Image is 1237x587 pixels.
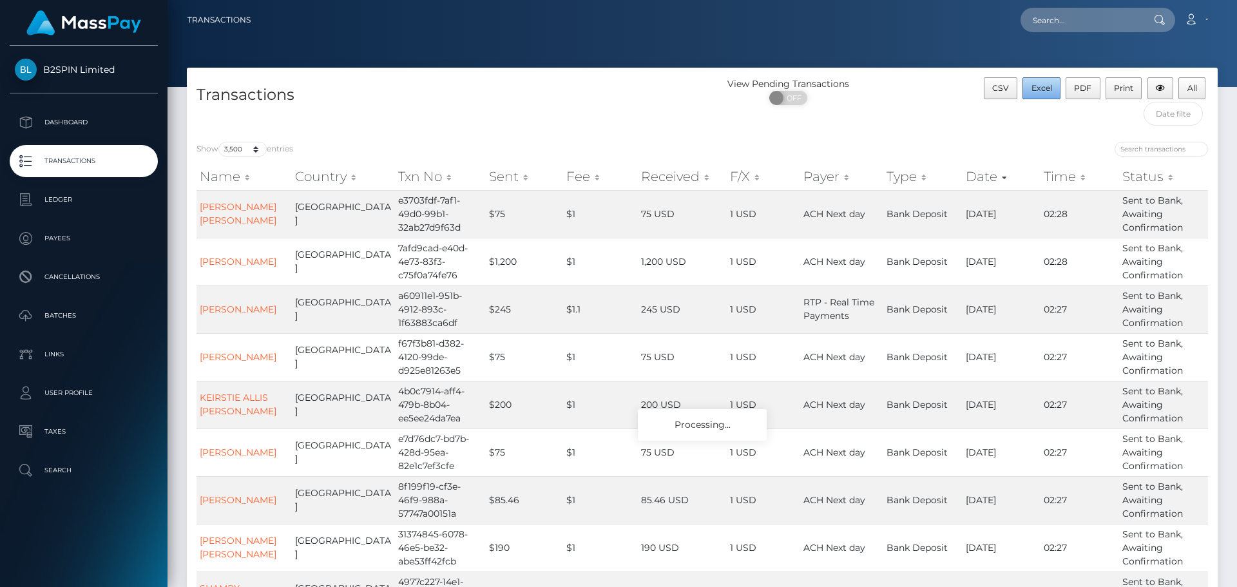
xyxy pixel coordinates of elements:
[1040,524,1118,572] td: 02:27
[10,377,158,409] a: User Profile
[1040,428,1118,476] td: 02:27
[883,190,963,238] td: Bank Deposit
[395,238,486,285] td: 7afd9cad-e40d-4e73-83f3-c75f0a74fe76
[15,461,153,480] p: Search
[292,285,395,333] td: [GEOGRAPHIC_DATA]
[563,428,638,476] td: $1
[563,381,638,428] td: $1
[10,64,158,75] span: B2SPIN Limited
[638,164,726,189] th: Received: activate to sort column ascending
[15,113,153,132] p: Dashboard
[15,190,153,209] p: Ledger
[800,164,883,189] th: Payer: activate to sort column ascending
[200,447,276,458] a: [PERSON_NAME]
[1040,285,1118,333] td: 02:27
[1040,164,1118,189] th: Time: activate to sort column ascending
[803,542,865,553] span: ACH Next day
[963,238,1040,285] td: [DATE]
[563,285,638,333] td: $1.1
[638,190,726,238] td: 75 USD
[15,59,37,81] img: B2SPIN Limited
[563,190,638,238] td: $1
[395,476,486,524] td: 8f199f19-cf3e-46f9-988a-57747a00151a
[963,164,1040,189] th: Date: activate to sort column ascending
[10,261,158,293] a: Cancellations
[563,476,638,524] td: $1
[1040,333,1118,381] td: 02:27
[486,238,563,285] td: $1,200
[1147,77,1174,99] button: Column visibility
[883,476,963,524] td: Bank Deposit
[1119,164,1208,189] th: Status: activate to sort column ascending
[292,476,395,524] td: [GEOGRAPHIC_DATA]
[10,416,158,448] a: Taxes
[200,494,276,506] a: [PERSON_NAME]
[963,524,1040,572] td: [DATE]
[10,145,158,177] a: Transactions
[10,300,158,332] a: Batches
[200,201,276,226] a: [PERSON_NAME] [PERSON_NAME]
[1119,381,1208,428] td: Sent to Bank, Awaiting Confirmation
[292,524,395,572] td: [GEOGRAPHIC_DATA]
[1040,476,1118,524] td: 02:27
[197,164,292,189] th: Name: activate to sort column ascending
[803,399,865,410] span: ACH Next day
[727,476,800,524] td: 1 USD
[963,285,1040,333] td: [DATE]
[727,428,800,476] td: 1 USD
[1040,381,1118,428] td: 02:27
[486,524,563,572] td: $190
[1178,77,1205,99] button: All
[15,151,153,171] p: Transactions
[10,454,158,486] a: Search
[638,409,767,441] div: Processing...
[200,256,276,267] a: [PERSON_NAME]
[1074,83,1091,93] span: PDF
[803,494,865,506] span: ACH Next day
[1119,333,1208,381] td: Sent to Bank, Awaiting Confirmation
[727,164,800,189] th: F/X: activate to sort column ascending
[486,190,563,238] td: $75
[15,267,153,287] p: Cancellations
[10,106,158,139] a: Dashboard
[200,351,276,363] a: [PERSON_NAME]
[197,84,693,106] h4: Transactions
[200,303,276,315] a: [PERSON_NAME]
[638,524,726,572] td: 190 USD
[638,285,726,333] td: 245 USD
[702,77,874,91] div: View Pending Transactions
[15,422,153,441] p: Taxes
[963,428,1040,476] td: [DATE]
[10,338,158,370] a: Links
[292,190,395,238] td: [GEOGRAPHIC_DATA]
[727,333,800,381] td: 1 USD
[395,381,486,428] td: 4b0c7914-aff4-479b-8b04-ee5ee24da7ea
[395,164,486,189] th: Txn No: activate to sort column ascending
[638,476,726,524] td: 85.46 USD
[727,285,800,333] td: 1 USD
[1114,83,1133,93] span: Print
[292,333,395,381] td: [GEOGRAPHIC_DATA]
[883,333,963,381] td: Bank Deposit
[1119,285,1208,333] td: Sent to Bank, Awaiting Confirmation
[26,10,141,35] img: MassPay Logo
[563,524,638,572] td: $1
[1021,8,1142,32] input: Search...
[992,83,1009,93] span: CSV
[1040,238,1118,285] td: 02:28
[883,238,963,285] td: Bank Deposit
[486,164,563,189] th: Sent: activate to sort column ascending
[803,256,865,267] span: ACH Next day
[727,238,800,285] td: 1 USD
[883,164,963,189] th: Type: activate to sort column ascending
[563,164,638,189] th: Fee: activate to sort column ascending
[218,142,267,157] select: Showentries
[395,428,486,476] td: e7d76dc7-bd7b-428d-95ea-82e1c7ef3cfe
[638,333,726,381] td: 75 USD
[15,229,153,248] p: Payees
[984,77,1018,99] button: CSV
[727,190,800,238] td: 1 USD
[1066,77,1100,99] button: PDF
[187,6,251,34] a: Transactions
[292,164,395,189] th: Country: activate to sort column ascending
